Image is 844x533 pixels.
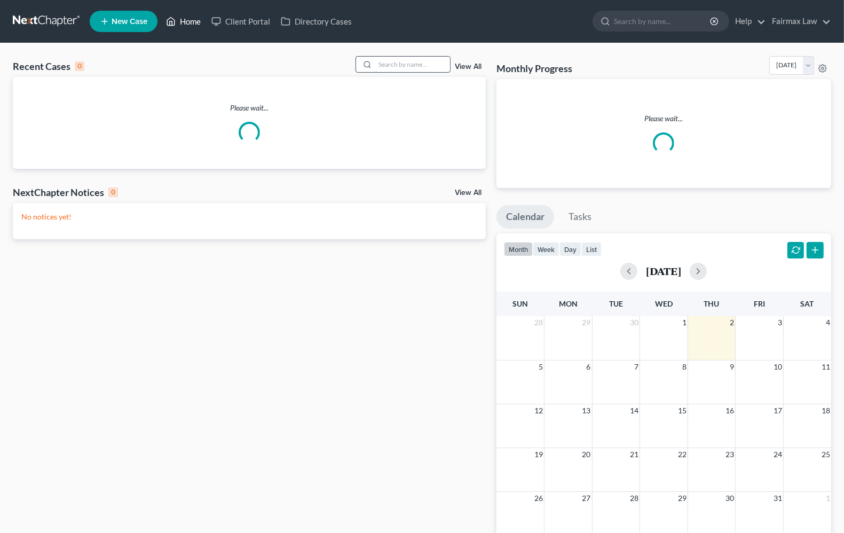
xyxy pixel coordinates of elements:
[677,404,688,417] span: 15
[629,404,640,417] span: 14
[629,492,640,505] span: 28
[586,360,592,373] span: 6
[754,299,765,308] span: Fri
[496,62,572,75] h3: Monthly Progress
[375,57,450,72] input: Search by name...
[772,404,783,417] span: 17
[677,448,688,461] span: 22
[655,299,673,308] span: Wed
[821,404,831,417] span: 18
[455,63,482,70] a: View All
[206,12,275,31] a: Client Portal
[772,448,783,461] span: 24
[724,492,735,505] span: 30
[512,299,528,308] span: Sun
[729,316,735,329] span: 2
[75,61,84,71] div: 0
[538,360,544,373] span: 5
[505,113,823,124] p: Please wait...
[21,211,477,222] p: No notices yet!
[13,60,84,73] div: Recent Cases
[729,360,735,373] span: 9
[455,189,482,197] a: View All
[581,448,592,461] span: 20
[609,299,623,308] span: Tue
[724,404,735,417] span: 16
[496,205,554,229] a: Calendar
[646,265,681,277] h2: [DATE]
[559,299,578,308] span: Mon
[533,316,544,329] span: 28
[681,360,688,373] span: 8
[533,448,544,461] span: 19
[161,12,206,31] a: Home
[559,242,581,256] button: day
[681,316,688,329] span: 1
[801,299,814,308] span: Sat
[533,404,544,417] span: 12
[772,360,783,373] span: 10
[614,11,712,31] input: Search by name...
[504,242,533,256] button: month
[677,492,688,505] span: 29
[13,103,486,113] p: Please wait...
[629,448,640,461] span: 21
[112,18,147,26] span: New Case
[108,187,118,197] div: 0
[821,448,831,461] span: 25
[821,360,831,373] span: 11
[13,186,118,199] div: NextChapter Notices
[275,12,357,31] a: Directory Cases
[772,492,783,505] span: 31
[581,316,592,329] span: 29
[633,360,640,373] span: 7
[777,316,783,329] span: 3
[629,316,640,329] span: 30
[704,299,720,308] span: Thu
[559,205,601,229] a: Tasks
[581,404,592,417] span: 13
[581,492,592,505] span: 27
[825,316,831,329] span: 4
[581,242,602,256] button: list
[533,242,559,256] button: week
[533,492,544,505] span: 26
[767,12,831,31] a: Fairmax Law
[724,448,735,461] span: 23
[825,492,831,505] span: 1
[730,12,766,31] a: Help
